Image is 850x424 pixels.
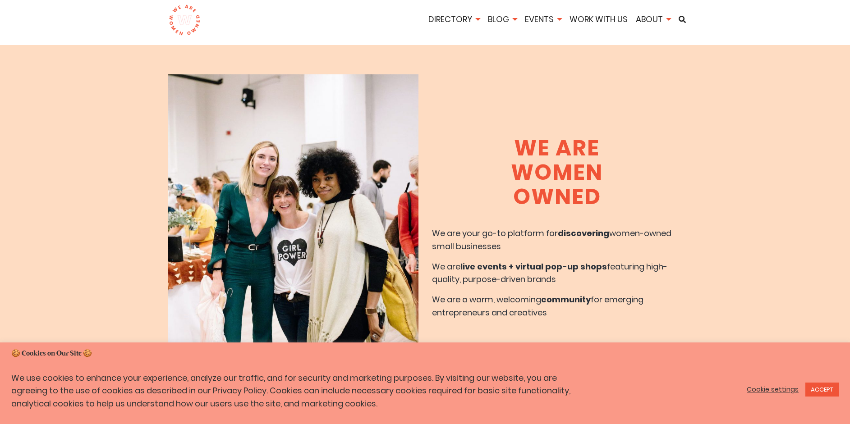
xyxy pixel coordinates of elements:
[169,5,201,36] img: logo
[11,349,839,359] h5: 🍪 Cookies on Our Site 🍪
[558,228,609,239] b: discovering
[522,13,565,27] li: Events
[747,385,799,393] a: Cookie settings
[11,372,591,410] p: We use cookies to enhance your experience, analyze our traffic, and for security and marketing pu...
[168,74,418,388] img: About We Are Women Owned
[485,14,520,25] a: Blog
[460,261,607,272] b: live events + virtual pop-up shops
[541,294,591,305] b: community
[805,383,839,397] a: ACCEPT
[425,13,483,27] li: Directory
[633,13,674,27] li: About
[508,136,606,209] h1: We Are Women Owned
[432,293,682,319] p: We are a warm, welcoming for emerging entrepreneurs and creatives
[485,13,520,27] li: Blog
[675,16,689,23] a: Search
[566,14,631,25] a: Work With Us
[522,14,565,25] a: Events
[425,14,483,25] a: Directory
[432,227,682,253] p: We are your go-to platform for women-owned small businesses
[633,14,674,25] a: About
[432,260,682,287] p: We are featuring high-quality, purpose-driven brands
